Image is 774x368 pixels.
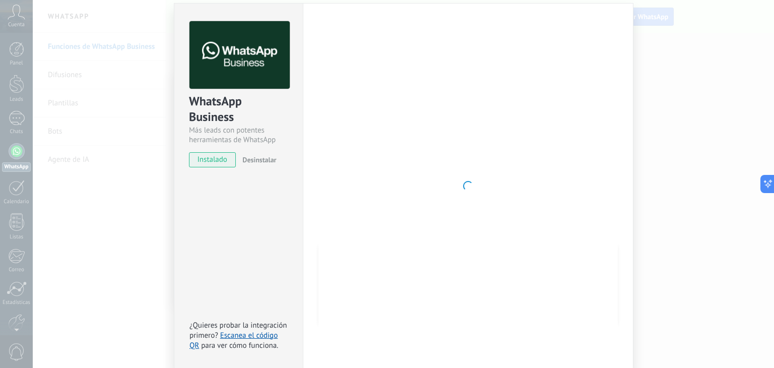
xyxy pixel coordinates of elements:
span: instalado [189,152,235,167]
span: ¿Quieres probar la integración primero? [189,321,287,340]
img: logo_main.png [189,21,290,89]
div: WhatsApp Business [189,93,288,126]
button: Desinstalar [238,152,276,167]
span: Desinstalar [242,155,276,164]
div: Más leads con potentes herramientas de WhatsApp [189,126,288,145]
span: para ver cómo funciona. [201,341,278,350]
a: Escanea el código QR [189,331,278,350]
